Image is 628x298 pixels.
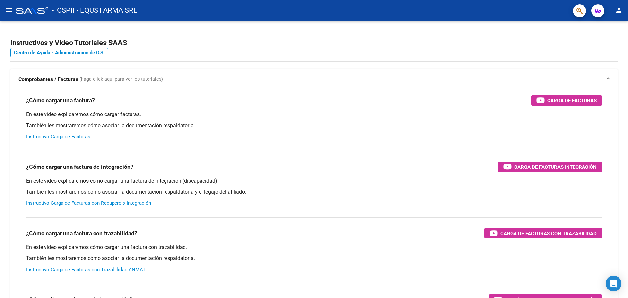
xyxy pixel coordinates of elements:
[26,267,146,272] a: Instructivo Carga de Facturas con Trazabilidad ANMAT
[26,162,133,171] h3: ¿Cómo cargar una factura de integración?
[26,200,151,206] a: Instructivo Carga de Facturas con Recupero x Integración
[26,244,602,251] p: En este video explicaremos cómo cargar una factura con trazabilidad.
[26,134,90,140] a: Instructivo Carga de Facturas
[615,6,623,14] mat-icon: person
[498,162,602,172] button: Carga de Facturas Integración
[5,6,13,14] mat-icon: menu
[484,228,602,238] button: Carga de Facturas con Trazabilidad
[500,229,597,237] span: Carga de Facturas con Trazabilidad
[26,96,95,105] h3: ¿Cómo cargar una factura?
[26,177,602,184] p: En este video explicaremos cómo cargar una factura de integración (discapacidad).
[79,76,163,83] span: (haga click aquí para ver los tutoriales)
[26,122,602,129] p: También les mostraremos cómo asociar la documentación respaldatoria.
[26,111,602,118] p: En este video explicaremos cómo cargar facturas.
[10,37,618,49] h2: Instructivos y Video Tutoriales SAAS
[26,255,602,262] p: También les mostraremos cómo asociar la documentación respaldatoria.
[52,3,77,18] span: - OSPIF
[514,163,597,171] span: Carga de Facturas Integración
[18,76,78,83] strong: Comprobantes / Facturas
[10,48,108,57] a: Centro de Ayuda - Administración de O.S.
[26,229,137,238] h3: ¿Cómo cargar una factura con trazabilidad?
[26,188,602,196] p: También les mostraremos cómo asociar la documentación respaldatoria y el legajo del afiliado.
[77,3,137,18] span: - EQUS FARMA SRL
[606,276,621,291] div: Open Intercom Messenger
[547,96,597,105] span: Carga de Facturas
[531,95,602,106] button: Carga de Facturas
[10,69,618,90] mat-expansion-panel-header: Comprobantes / Facturas (haga click aquí para ver los tutoriales)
